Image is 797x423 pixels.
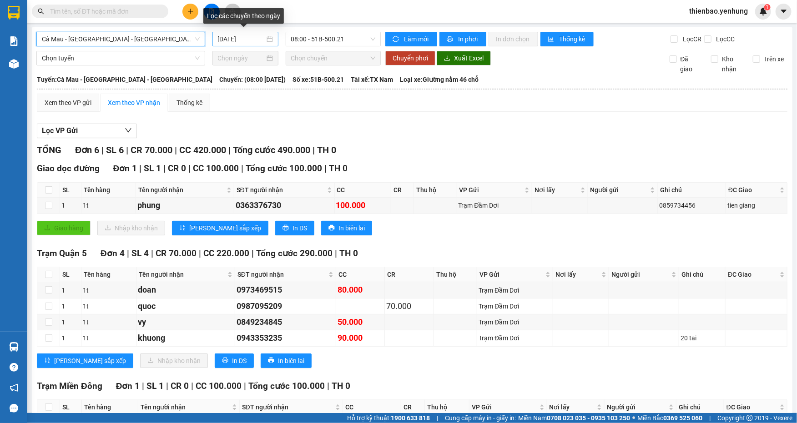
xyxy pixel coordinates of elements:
th: Thu hộ [425,400,469,415]
span: printer [447,36,454,43]
span: | [163,163,166,174]
sup: 1 [764,4,771,10]
button: Chuyển phơi [385,51,435,65]
span: Lọc VP Gửi [42,125,78,136]
strong: 1900 633 818 [391,414,430,422]
span: TH 0 [339,248,358,259]
div: 0849234845 [237,316,334,328]
span: message [10,404,18,413]
span: Lọc CR [679,34,703,44]
span: Kho nhận [718,54,746,74]
span: Đơn 1 [116,381,140,391]
span: CR : [7,60,21,69]
span: Đơn 4 [101,248,125,259]
span: SĐT người nhận [237,269,327,279]
th: Tên hàng [82,400,138,415]
span: CC 100.000 [196,381,242,391]
span: Chuyến: (08:00 [DATE]) [219,75,286,85]
span: CR 70.000 [156,248,197,259]
span: Chọn tuyến [42,51,200,65]
input: Tìm tên, số ĐT hoặc mã đơn [50,6,157,16]
span: sort-ascending [44,357,50,364]
span: Lọc CC [713,34,736,44]
button: file-add [204,4,220,20]
span: In biên lai [338,223,365,233]
th: Ghi chú [658,183,726,198]
span: Miền Nam [518,413,630,423]
span: Tên người nhận [138,185,225,195]
td: doan [136,282,235,298]
button: printerIn DS [215,353,254,368]
span: SL 1 [146,381,164,391]
div: 1 [61,317,80,327]
span: | [252,248,254,259]
div: khuong [138,332,233,344]
span: SL 6 [106,144,124,155]
span: CC 420.000 [179,144,226,155]
button: uploadGiao hàng [37,221,91,235]
span: Hỗ trợ kỹ thuật: [347,413,430,423]
button: printerIn DS [275,221,314,235]
span: caret-down [780,7,788,15]
th: SL [60,183,81,198]
div: tien giang [727,200,786,210]
span: Đơn 1 [113,163,137,174]
div: Thống kê [177,98,202,108]
th: Tên hàng [81,267,136,282]
span: Nơi lấy [550,402,595,412]
div: 0363376730 [236,199,333,212]
span: SL 4 [131,248,149,259]
div: 1 [61,285,80,295]
div: 1 [61,301,80,311]
td: Trạm Đầm Dơi [477,282,553,298]
div: 1t [83,301,135,311]
button: Lọc VP Gửi [37,124,137,138]
td: 0987095209 [235,299,336,314]
div: 1 [61,200,80,210]
span: printer [328,224,335,232]
span: | [142,381,144,391]
span: VP Gửi [479,269,544,279]
span: plus [187,8,194,15]
td: Trạm Đầm Dơi [477,314,553,330]
div: Trạm Quận 5 [8,8,59,30]
span: Thống kê [559,34,586,44]
span: CC 100.000 [193,163,239,174]
strong: 0369 525 060 [663,414,702,422]
th: Thu hộ [414,183,457,198]
span: Tổng cước 100.000 [246,163,322,174]
span: Tên người nhận [141,402,230,412]
span: [PERSON_NAME] sắp xếp [189,223,261,233]
span: Miền Bắc [637,413,702,423]
div: 0859734456 [659,200,724,210]
button: caret-down [776,4,792,20]
button: In đơn chọn [489,32,538,46]
div: 1t [83,285,135,295]
th: SL [60,400,82,415]
td: Trạm Đầm Dơi [457,198,533,214]
div: Xem theo VP gửi [45,98,91,108]
button: downloadXuất Excel [437,51,491,65]
td: khuong [136,330,235,346]
div: 50.000 [338,316,383,328]
span: CR 70.000 [131,144,172,155]
button: sort-ascending[PERSON_NAME] sắp xếp [37,353,133,368]
span: sort-ascending [179,224,186,232]
span: | [244,381,246,391]
span: Người gửi [590,185,648,195]
span: | [101,144,104,155]
div: 80.000 [338,284,383,296]
span: printer [282,224,289,232]
span: SL 1 [144,163,161,174]
span: TH 0 [317,144,336,155]
div: 100.000 [336,199,389,212]
div: 1t [83,333,135,343]
span: Trạm Miền Đông [37,381,102,391]
div: 0394244722 [65,40,129,53]
span: Xuất Excel [454,53,484,63]
input: Chọn ngày [218,53,265,63]
img: warehouse-icon [9,59,19,69]
span: | [228,144,231,155]
div: Trạm Gạch Gốc [65,8,129,30]
span: Loại xe: Giường nằm 46 chỗ [400,75,479,85]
